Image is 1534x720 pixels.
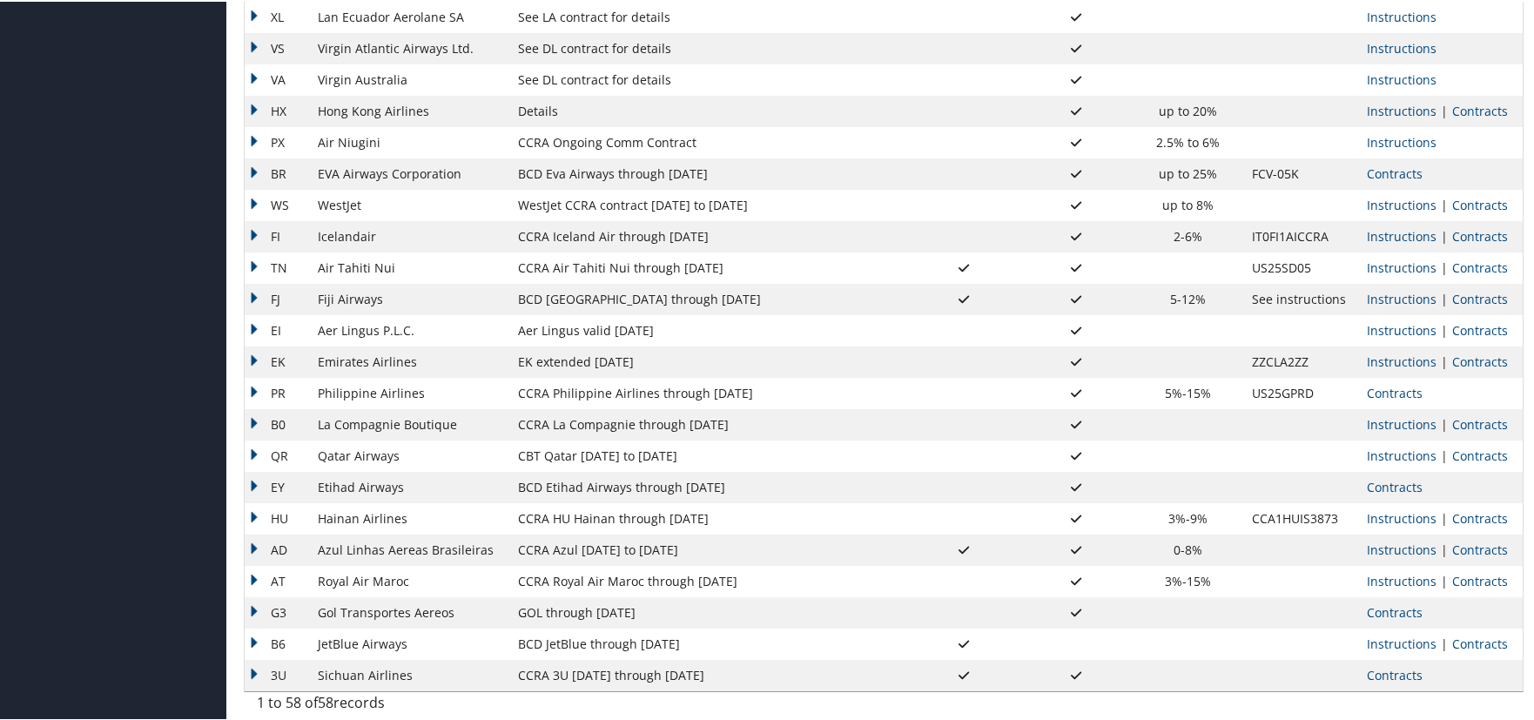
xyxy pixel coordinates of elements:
td: VA [245,63,309,94]
span: | [1436,226,1452,243]
td: Details [509,94,909,125]
a: View Ticketing Instructions [1367,320,1436,337]
td: CCRA HU Hainan through [DATE] [509,501,909,533]
a: View Ticketing Instructions [1367,226,1436,243]
a: View Contracts [1452,414,1508,431]
td: JetBlue Airways [309,627,509,658]
a: View Ticketing Instructions [1367,195,1436,212]
td: Icelandair [309,219,509,251]
td: up to 25% [1133,157,1242,188]
td: PR [245,376,309,407]
span: | [1436,320,1452,337]
div: 1 to 58 of records [257,690,551,720]
td: Fiji Airways [309,282,509,313]
td: 5-12% [1133,282,1242,313]
span: | [1436,446,1452,462]
td: Qatar Airways [309,439,509,470]
a: View Contracts [1452,195,1508,212]
a: View Contracts [1452,508,1508,525]
a: View Contracts [1452,320,1508,337]
td: WS [245,188,309,219]
td: EVA Airways Corporation [309,157,509,188]
td: BR [245,157,309,188]
td: CCRA Iceland Air through [DATE] [509,219,909,251]
span: | [1436,508,1452,525]
td: TN [245,251,309,282]
span: | [1436,571,1452,588]
td: CCRA La Compagnie through [DATE] [509,407,909,439]
a: View Ticketing Instructions [1367,289,1436,306]
td: WestJet [309,188,509,219]
span: | [1436,352,1452,368]
a: View Ticketing Instructions [1367,508,1436,525]
a: View Ticketing Instructions [1367,132,1436,149]
td: BCD Etihad Airways through [DATE] [509,470,909,501]
td: CCRA Azul [DATE] to [DATE] [509,533,909,564]
a: View Contracts [1452,540,1508,556]
td: CCRA 3U [DATE] through [DATE] [509,658,909,690]
a: View Ticketing Instructions [1367,446,1436,462]
a: View Contracts [1367,665,1423,682]
td: Air Tahiti Nui [309,251,509,282]
a: View Ticketing Instructions [1367,634,1436,650]
td: PX [245,125,309,157]
td: CCRA Air Tahiti Nui through [DATE] [509,251,909,282]
td: 5%-15% [1133,376,1242,407]
td: up to 8% [1133,188,1242,219]
a: View Contracts [1452,634,1508,650]
td: Hainan Airlines [309,501,509,533]
td: Aer Lingus valid [DATE] [509,313,909,345]
a: View Contracts [1452,258,1508,274]
td: La Compagnie Boutique [309,407,509,439]
td: 0-8% [1133,533,1242,564]
td: See DL contract for details [509,31,909,63]
td: QR [245,439,309,470]
span: | [1436,195,1452,212]
td: 2-6% [1133,219,1242,251]
a: View Ticketing Instructions [1367,7,1436,24]
td: Hong Kong Airlines [309,94,509,125]
span: | [1436,258,1452,274]
td: HU [245,501,309,533]
td: Virgin Atlantic Airways Ltd. [309,31,509,63]
td: CCRA Ongoing Comm Contract [509,125,909,157]
td: EK [245,345,309,376]
td: G3 [245,596,309,627]
a: View Contracts [1452,226,1508,243]
td: FI [245,219,309,251]
td: IT0FI1AICCRA [1243,219,1359,251]
td: Gol Transportes Aereos [309,596,509,627]
a: View Contracts [1452,571,1508,588]
td: 3%-15% [1133,564,1242,596]
a: View Ticketing Instructions [1367,540,1436,556]
td: WestJet CCRA contract [DATE] to [DATE] [509,188,909,219]
span: 58 [318,691,333,710]
td: B6 [245,627,309,658]
td: 2.5% to 6% [1133,125,1242,157]
a: View Contracts [1452,446,1508,462]
td: Virgin Australia [309,63,509,94]
td: See DL contract for details [509,63,909,94]
a: View Ticketing Instructions [1367,352,1436,368]
td: FCV-05K [1243,157,1359,188]
span: | [1436,101,1452,118]
td: CCRA Philippine Airlines through [DATE] [509,376,909,407]
td: 3%-9% [1133,501,1242,533]
td: Azul Linhas Aereas Brasileiras [309,533,509,564]
a: View Contracts [1452,352,1508,368]
a: View Contracts [1367,383,1423,400]
span: | [1436,414,1452,431]
td: EK extended [DATE] [509,345,909,376]
a: View Contracts [1367,602,1423,619]
td: Aer Lingus P.L.C. [309,313,509,345]
td: EI [245,313,309,345]
a: View Contracts [1452,289,1508,306]
td: Philippine Airlines [309,376,509,407]
td: Etihad Airways [309,470,509,501]
td: B0 [245,407,309,439]
td: BCD JetBlue through [DATE] [509,627,909,658]
a: View Ticketing Instructions [1367,571,1436,588]
td: GOL through [DATE] [509,596,909,627]
td: CBT Qatar [DATE] to [DATE] [509,439,909,470]
td: ZZCLA2ZZ [1243,345,1359,376]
